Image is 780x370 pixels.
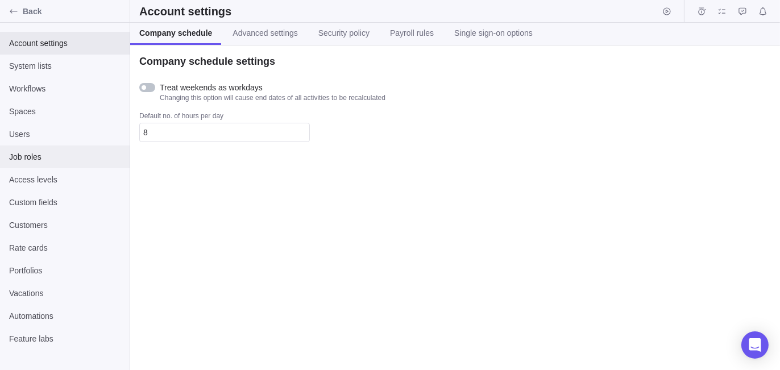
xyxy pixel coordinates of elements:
[694,3,710,19] span: Time logs
[318,27,370,39] span: Security policy
[454,27,533,39] span: Single sign-on options
[381,23,443,45] a: Payroll rules
[741,331,769,359] div: Open Intercom Messenger
[160,82,385,93] span: Treat weekends as workdays
[714,9,730,18] a: My assignments
[9,174,121,185] span: Access levels
[755,9,771,18] a: Notifications
[659,3,675,19] span: Start timer
[23,6,125,17] span: Back
[139,111,310,123] div: Default no. of hours per day
[694,9,710,18] a: Time logs
[9,197,121,208] span: Custom fields
[755,3,771,19] span: Notifications
[9,242,121,253] span: Rate cards
[9,128,121,140] span: Users
[160,93,385,102] span: Changing this option will cause end dates of all activities to be recalculated
[223,23,306,45] a: Advanced settings
[9,265,121,276] span: Portfolios
[735,9,750,18] a: Approval requests
[9,83,121,94] span: Workflows
[139,55,275,68] h3: Company schedule settings
[9,310,121,322] span: Automations
[9,219,121,231] span: Customers
[9,333,121,344] span: Feature labs
[139,27,212,39] span: Company schedule
[233,27,297,39] span: Advanced settings
[139,123,310,142] input: Default no. of hours per day
[9,151,121,163] span: Job roles
[445,23,542,45] a: Single sign-on options
[735,3,750,19] span: Approval requests
[130,23,221,45] a: Company schedule
[139,3,231,19] h2: Account settings
[9,106,121,117] span: Spaces
[9,60,121,72] span: System lists
[9,288,121,299] span: Vacations
[390,27,434,39] span: Payroll rules
[714,3,730,19] span: My assignments
[309,23,379,45] a: Security policy
[9,38,121,49] span: Account settings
